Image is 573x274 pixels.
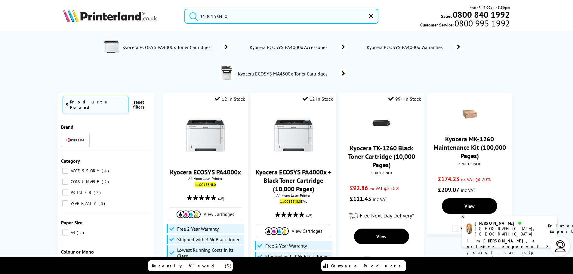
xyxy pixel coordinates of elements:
input: ACCESSORY 4 [62,168,68,174]
span: 2 [77,230,85,235]
span: View Cartridges [204,211,234,217]
mark: 110C153NL0 [280,199,301,204]
img: Kyocera [66,138,84,142]
span: £111.43 [350,195,371,203]
span: Shipped with 3.6k Black Toner [265,253,328,259]
span: WARRANTY [69,201,98,206]
a: Kyocera ECOSYS PA4000x + Black Toner Cartridge (10,000 Pages) [256,168,331,193]
span: Recently Viewed (5) [152,263,232,269]
div: 1T0C150NL0 [343,171,420,175]
div: 12 In Stock [303,96,333,102]
a: Kyocera ECOSYS PA4000x Toner Cartridges [122,39,231,55]
div: 99+ In Stock [388,96,421,102]
img: kyocera-pa4000x-front-small.jpg [183,112,228,158]
img: Printerland Logo [63,9,157,22]
span: £92.86 [350,184,368,192]
span: 0800 995 1992 [454,20,510,26]
span: Colour or Mono [61,249,94,255]
a: Kyocera ECOSYS PA4000x [170,168,241,176]
mark: 110C153NL0 [195,182,216,187]
span: 9 [66,102,69,108]
button: reset filters [128,100,149,110]
input: PRINTER 2 [62,189,68,195]
div: Products Found [70,99,125,110]
span: Free 2 Year Warranty [265,243,307,249]
span: Kyocera ECOSYS MA4500x Toner Cartridges [237,71,330,77]
a: 0800 840 1992 [452,12,510,17]
span: Kyocera ECOSYS PA4000x Accessories [249,44,330,50]
span: Category [61,158,80,164]
a: Printerland Logo [63,9,177,23]
img: Cartridges [177,211,201,218]
p: of 8 years! I can help you choose the right product [467,238,553,267]
span: Brand [61,124,73,130]
img: 110c153nl0-deptimage.jpg [104,39,119,54]
div: [GEOGRAPHIC_DATA], [GEOGRAPHIC_DATA] [475,226,541,237]
label: Add to Compare [452,226,488,237]
span: (19) [306,210,312,221]
div: modal_delivery [342,207,421,224]
a: Kyocera ECOSYS PA4000x Accessories [249,43,348,51]
span: Free 2 Year Warranty [177,226,219,232]
img: amy-livechat.png [467,223,472,234]
span: ex VAT @ 20% [369,185,399,191]
div: 170C150NL0 [432,162,508,166]
span: (19) [218,193,224,204]
span: Paper Size [61,220,82,226]
div: KVL [255,199,331,204]
a: View Cartridges [259,227,328,235]
div: 12 In Stock [215,96,245,102]
span: Customer Service: [420,20,510,28]
span: inc VAT [373,196,387,202]
a: Kyocera ECOSYS PA4000x Warranties [366,43,463,51]
input: A4 2 [62,229,68,236]
span: 2 [102,179,110,184]
a: Recently Viewed (5) [148,260,233,271]
span: View [464,203,475,209]
a: View [442,198,497,214]
span: ACCESSORY [69,168,101,174]
input: CONSUMABLE 2 [62,179,68,185]
span: A4 Mono Laser Printer [254,193,333,198]
a: View Cartridges [171,211,240,218]
span: £174.23 [438,175,459,183]
span: 4 [102,168,110,174]
span: A4 [69,230,76,235]
a: View [354,229,409,244]
span: Lowest Running Costs in its Class [177,247,243,259]
span: Kyocera ECOSYS PA4000x Toner Cartridges [122,44,213,50]
span: PRINTER [69,190,93,195]
b: 0800 840 1992 [453,9,510,20]
img: 110C133NL0-deptimage.jpg [219,66,234,81]
b: I'm [PERSON_NAME], a printer expert [467,238,537,249]
span: £209.07 [438,186,459,194]
img: Cartridges [265,227,289,235]
span: Sales: [441,13,452,19]
a: Kyocera MK-1260 Maintenance Kit (100,000 Pages) [433,135,506,160]
span: ex VAT @ 20% [461,176,491,182]
span: View [376,233,387,239]
img: kyocera-pa4000x-front-small.jpg [271,112,316,158]
input: WARRANTY 1 [62,200,68,206]
img: kyocera-mk-1260-small.png [459,103,480,125]
input: Se [184,9,378,24]
label: Add to Compare [364,256,400,267]
a: Kyocera TK-1260 Black Toner Cartridge (10,000 Pages) [348,144,415,169]
div: [PERSON_NAME] [475,220,541,226]
img: user-headset-light.svg [554,240,566,252]
span: Free Next Day Delivery* [360,212,414,219]
span: View Cartridges [292,228,322,234]
span: 2 [94,190,102,195]
span: Shipped with 3.6k Black Toner [177,236,239,242]
span: A4 Mono Laser Printer [166,176,245,181]
span: inc VAT [461,187,476,193]
a: Kyocera ECOSYS MA4500x Toner Cartridges [237,66,348,82]
span: Mon - Fri 9:00am - 5:30pm [470,5,510,10]
span: Kyocera ECOSYS PA4000x Warranties [366,44,445,50]
img: kyocera-tk-1260-toner-small.png [371,112,392,134]
span: 1 [98,201,106,206]
span: CONSUMABLE [69,179,101,184]
span: Compare Products [331,263,404,269]
a: Compare Products [321,260,406,271]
